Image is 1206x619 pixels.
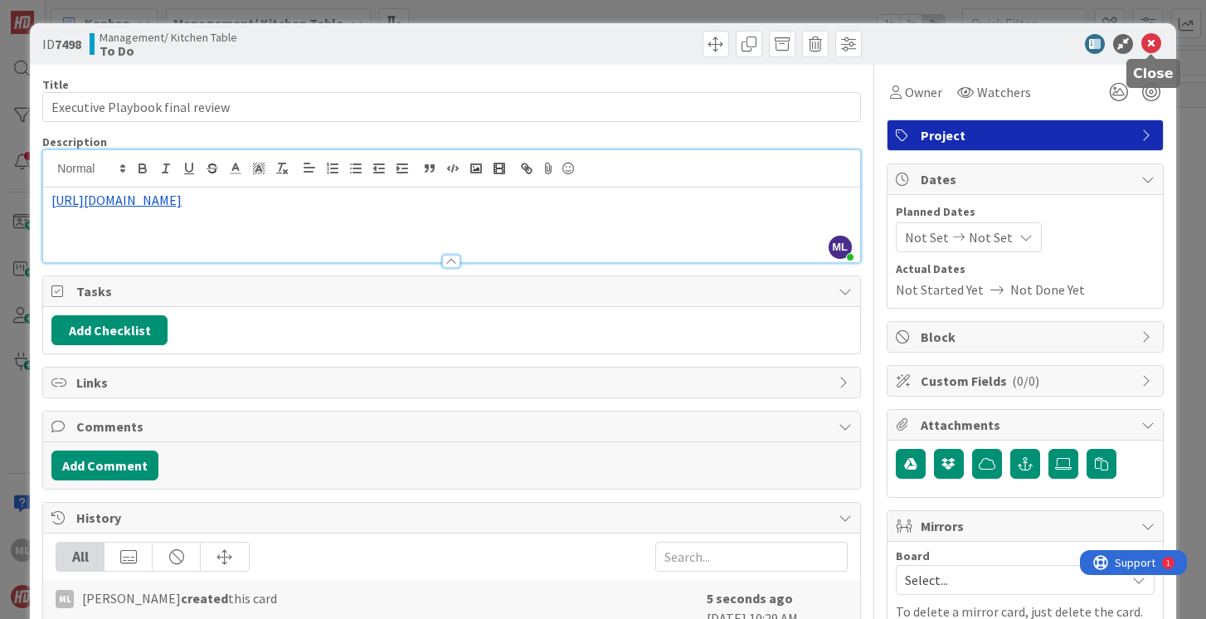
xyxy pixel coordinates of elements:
[896,261,1155,278] span: Actual Dates
[896,203,1155,221] span: Planned Dates
[921,415,1133,435] span: Attachments
[42,34,81,54] span: ID
[977,82,1031,102] span: Watchers
[896,280,984,300] span: Not Started Yet
[905,227,949,247] span: Not Set
[1133,66,1174,81] h5: Close
[921,125,1133,145] span: Project
[896,550,930,562] span: Board
[76,508,829,528] span: History
[969,227,1013,247] span: Not Set
[56,543,105,571] div: All
[655,542,848,572] input: Search...
[42,92,860,122] input: type card name here...
[51,451,158,480] button: Add Comment
[56,590,74,608] div: ML
[82,588,277,608] span: [PERSON_NAME] this card
[1012,373,1039,389] span: ( 0/0 )
[921,371,1133,391] span: Custom Fields
[42,77,69,92] label: Title
[905,568,1117,592] span: Select...
[86,7,90,20] div: 1
[707,590,793,607] b: 5 seconds ago
[76,281,829,301] span: Tasks
[51,192,182,208] a: [URL][DOMAIN_NAME]
[181,590,228,607] b: created
[55,36,81,52] b: 7498
[905,82,942,102] span: Owner
[829,236,852,259] span: ML
[921,327,1133,347] span: Block
[100,31,237,44] span: Management/ Kitchen Table
[921,169,1133,189] span: Dates
[51,315,168,345] button: Add Checklist
[76,373,829,392] span: Links
[1010,280,1085,300] span: Not Done Yet
[100,44,237,57] b: To Do
[35,2,75,22] span: Support
[42,134,107,149] span: Description
[921,516,1133,536] span: Mirrors
[76,417,829,436] span: Comments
